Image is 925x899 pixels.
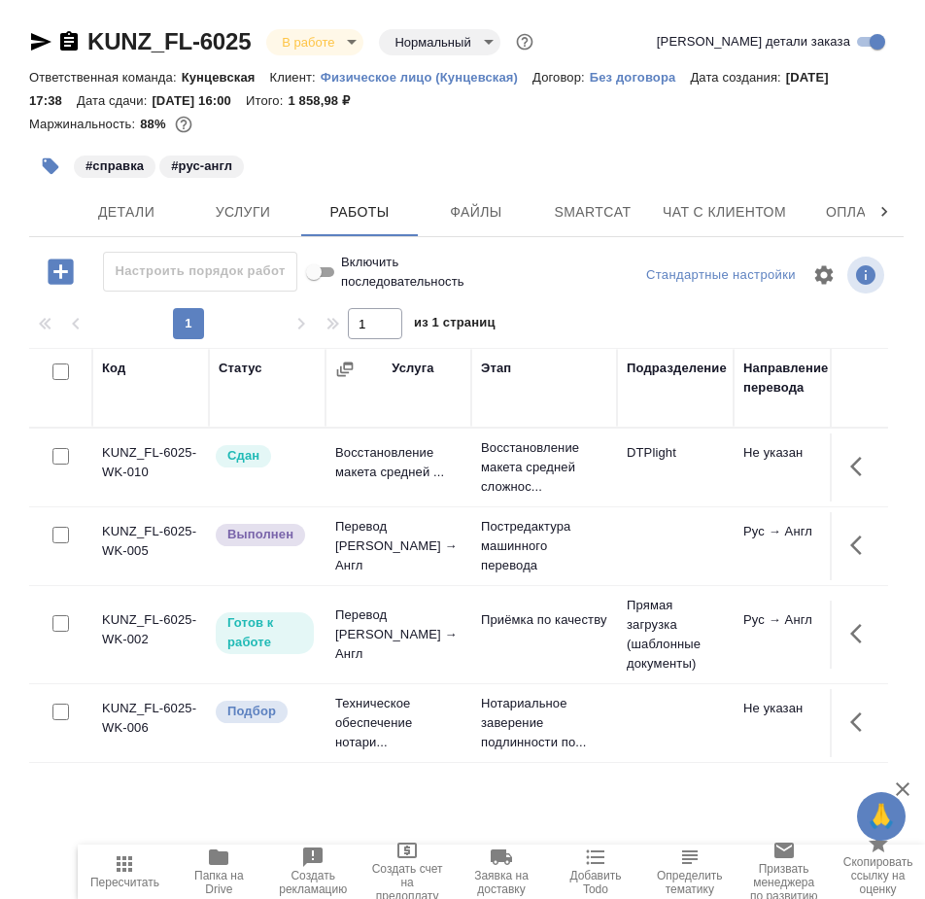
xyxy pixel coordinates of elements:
[455,845,549,899] button: Заявка на доставку
[325,684,471,762] td: Техническое обеспечение нотари...
[214,522,316,548] div: Исполнитель завершил работу
[481,438,607,497] p: Восстановление макета средней сложнос...
[546,200,639,225] span: Smartcat
[389,34,476,51] button: Нормальный
[325,507,471,585] td: Перевод [PERSON_NAME] → Англ
[617,586,734,683] td: Прямая загрузка (шаблонные документы)
[809,200,903,225] span: Оплаты
[227,525,293,544] p: Выполнен
[379,29,499,55] div: В работе
[734,433,850,501] td: Не указан
[325,596,471,674] td: Перевод [PERSON_NAME] → Англ
[276,34,340,51] button: В работе
[532,70,590,85] p: Договор:
[865,796,898,837] span: 🙏
[90,876,159,889] span: Пересчитать
[92,512,209,580] td: KUNZ_FL-6025-WK-005
[171,156,232,176] p: #рус-англ
[219,359,262,378] div: Статус
[288,93,364,108] p: 1 858,98 ₽
[140,117,170,131] p: 88%
[86,156,144,176] p: #справка
[414,311,496,339] span: из 1 страниц
[227,702,276,721] p: Подбор
[92,689,209,757] td: KUNZ_FL-6025-WK-006
[92,601,209,669] td: KUNZ_FL-6025-WK-002
[392,359,433,378] div: Услуга
[172,845,266,899] button: Папка на Drive
[743,359,840,398] div: Направление перевода
[627,359,727,378] div: Подразделение
[512,29,537,54] button: Доп статусы указывают на важность/срочность заказа
[266,845,360,899] button: Создать рекламацию
[246,93,288,108] p: Итого:
[734,512,850,580] td: Рус → Англ
[642,845,737,899] button: Определить тематику
[34,252,87,292] button: Добавить работу
[839,443,885,490] button: Здесь прячутся важные кнопки
[734,601,850,669] td: Рус → Англ
[560,869,631,896] span: Добавить Todo
[266,29,363,55] div: В работе
[839,699,885,745] button: Здесь прячутся важные кнопки
[87,28,251,54] a: KUNZ_FL-6025
[80,200,173,225] span: Детали
[617,433,734,501] td: DTPlight
[321,68,532,85] a: Физическое лицо (Кунцевская)
[641,260,801,291] div: split button
[214,610,316,656] div: Исполнитель может приступить к работе
[152,93,246,108] p: [DATE] 16:00
[360,845,455,899] button: Создать счет на предоплату
[663,200,786,225] span: Чат с клиентом
[548,845,642,899] button: Добавить Todo
[313,200,406,225] span: Работы
[182,70,270,85] p: Кунцевская
[429,200,523,225] span: Файлы
[590,70,691,85] p: Без договора
[92,433,209,501] td: KUNZ_FL-6025-WK-010
[690,70,785,85] p: Дата создания:
[466,869,537,896] span: Заявка на доставку
[72,156,157,173] span: справка
[325,433,471,501] td: Восстановление макета средней ...
[78,845,172,899] button: Пересчитать
[184,869,255,896] span: Папка на Drive
[77,93,152,108] p: Дата сдачи:
[657,32,850,52] span: [PERSON_NAME] детали заказа
[839,610,885,657] button: Здесь прячутся важные кнопки
[102,359,125,378] div: Код
[29,145,72,188] button: Добавить тэг
[227,446,259,466] p: Сдан
[29,30,52,53] button: Скопировать ссылку для ЯМессенджера
[157,156,246,173] span: рус-англ
[227,613,302,652] p: Готов к работе
[335,360,355,379] button: Сгруппировать
[321,70,532,85] p: Физическое лицо (Кунцевская)
[590,68,691,85] a: Без договора
[847,257,888,294] span: Посмотреть информацию
[214,443,316,469] div: Менеджер проверил работу исполнителя, передает ее на следующий этап
[278,869,349,896] span: Создать рекламацию
[481,359,511,378] div: Этап
[57,30,81,53] button: Скопировать ссылку
[171,112,196,137] button: 185.10 RUB;
[481,517,607,575] p: Постредактура машинного перевода
[196,200,290,225] span: Услуги
[214,699,316,725] div: Можно подбирать исполнителей
[734,689,850,757] td: Не указан
[839,522,885,569] button: Здесь прячутся важные кнопки
[29,70,182,85] p: Ответственная команда:
[737,845,831,899] button: Призвать менеджера по развитию
[270,70,321,85] p: Клиент:
[831,845,925,899] button: Скопировать ссылку на оценку заказа
[481,694,607,752] p: Нотариальное заверение подлинности по...
[481,610,607,630] p: Приёмка по качеству
[29,117,140,131] p: Маржинальность:
[857,792,906,841] button: 🙏
[654,869,725,896] span: Определить тематику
